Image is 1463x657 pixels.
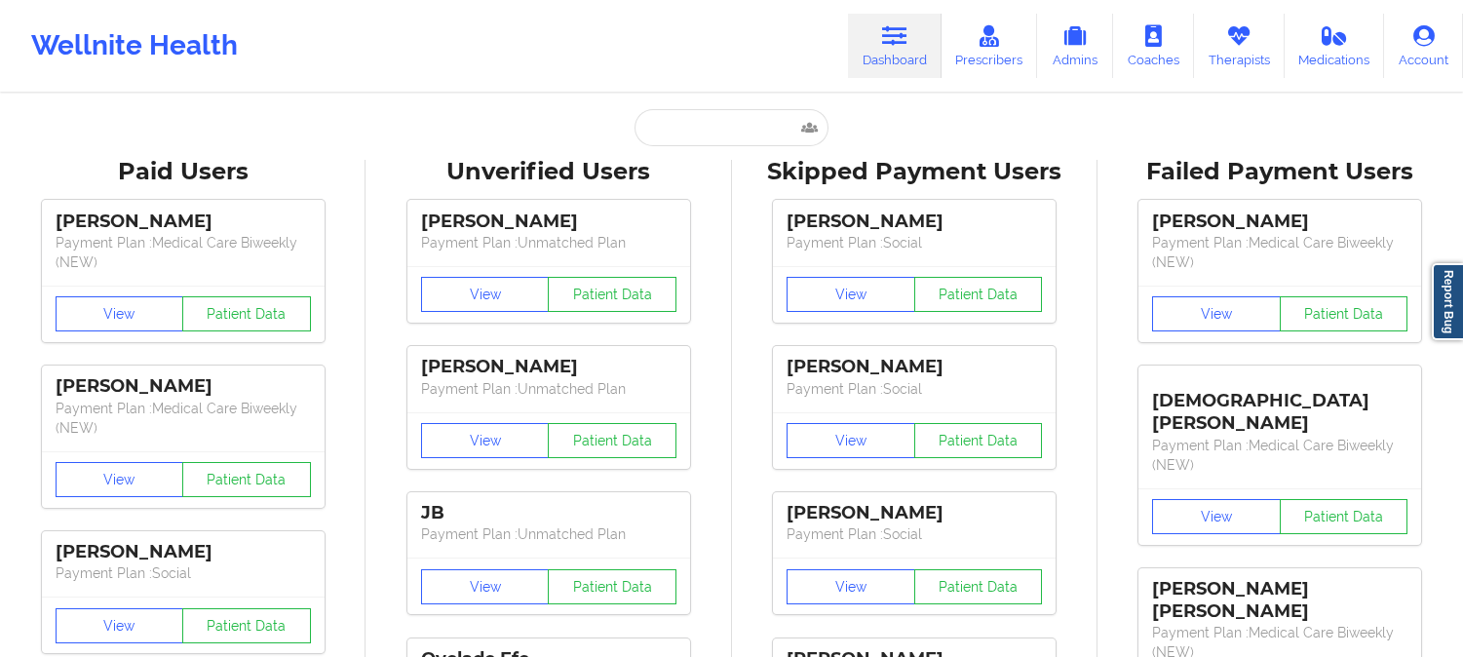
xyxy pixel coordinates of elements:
button: Patient Data [1280,296,1408,331]
div: [PERSON_NAME] [PERSON_NAME] [1152,578,1407,623]
button: Patient Data [182,462,311,497]
div: [PERSON_NAME] [787,211,1042,233]
button: View [787,423,915,458]
button: View [421,423,550,458]
button: Patient Data [182,296,311,331]
a: Dashboard [848,14,942,78]
button: View [1152,296,1281,331]
div: [PERSON_NAME] [787,502,1042,524]
div: [PERSON_NAME] [56,375,311,398]
div: Paid Users [14,157,352,187]
div: [DEMOGRAPHIC_DATA][PERSON_NAME] [1152,375,1407,435]
p: Payment Plan : Medical Care Biweekly (NEW) [56,233,311,272]
button: Patient Data [182,608,311,643]
p: Payment Plan : Social [787,233,1042,252]
a: Medications [1285,14,1385,78]
div: [PERSON_NAME] [421,356,676,378]
button: View [421,569,550,604]
p: Payment Plan : Unmatched Plan [421,233,676,252]
div: [PERSON_NAME] [421,211,676,233]
button: Patient Data [548,569,676,604]
div: Failed Payment Users [1111,157,1449,187]
div: JB [421,502,676,524]
p: Payment Plan : Medical Care Biweekly (NEW) [1152,436,1407,475]
p: Payment Plan : Unmatched Plan [421,379,676,399]
button: Patient Data [914,569,1043,604]
button: View [787,569,915,604]
button: View [56,608,184,643]
a: Admins [1037,14,1113,78]
div: [PERSON_NAME] [56,211,311,233]
button: Patient Data [1280,499,1408,534]
button: View [421,277,550,312]
button: View [1152,499,1281,534]
button: Patient Data [914,423,1043,458]
a: Prescribers [942,14,1038,78]
button: Patient Data [914,277,1043,312]
div: [PERSON_NAME] [56,541,311,563]
div: Unverified Users [379,157,717,187]
div: Skipped Payment Users [746,157,1084,187]
div: [PERSON_NAME] [787,356,1042,378]
p: Payment Plan : Medical Care Biweekly (NEW) [56,399,311,438]
button: View [787,277,915,312]
p: Payment Plan : Unmatched Plan [421,524,676,544]
a: Therapists [1194,14,1285,78]
button: View [56,296,184,331]
button: Patient Data [548,277,676,312]
button: Patient Data [548,423,676,458]
p: Payment Plan : Social [787,379,1042,399]
p: Payment Plan : Social [56,563,311,583]
button: View [56,462,184,497]
div: [PERSON_NAME] [1152,211,1407,233]
p: Payment Plan : Social [787,524,1042,544]
a: Report Bug [1432,263,1463,340]
a: Coaches [1113,14,1194,78]
a: Account [1384,14,1463,78]
p: Payment Plan : Medical Care Biweekly (NEW) [1152,233,1407,272]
